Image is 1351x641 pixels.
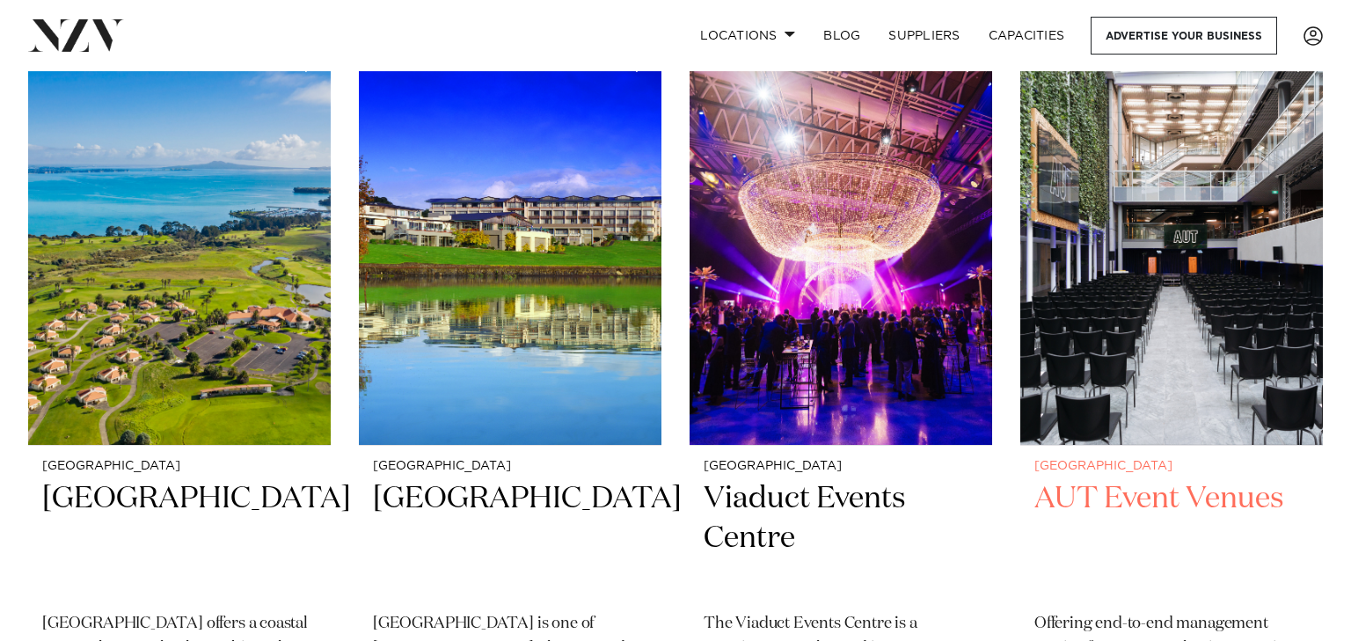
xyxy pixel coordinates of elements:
[704,460,978,473] small: [GEOGRAPHIC_DATA]
[28,19,124,51] img: nzv-logo.png
[975,17,1079,55] a: Capacities
[874,17,974,55] a: SUPPLIERS
[373,479,647,598] h2: [GEOGRAPHIC_DATA]
[1091,17,1277,55] a: Advertise your business
[373,460,647,473] small: [GEOGRAPHIC_DATA]
[809,17,874,55] a: BLOG
[686,17,809,55] a: Locations
[42,460,317,473] small: [GEOGRAPHIC_DATA]
[1034,460,1309,473] small: [GEOGRAPHIC_DATA]
[704,479,978,598] h2: Viaduct Events Centre
[42,479,317,598] h2: [GEOGRAPHIC_DATA]
[1034,479,1309,598] h2: AUT Event Venues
